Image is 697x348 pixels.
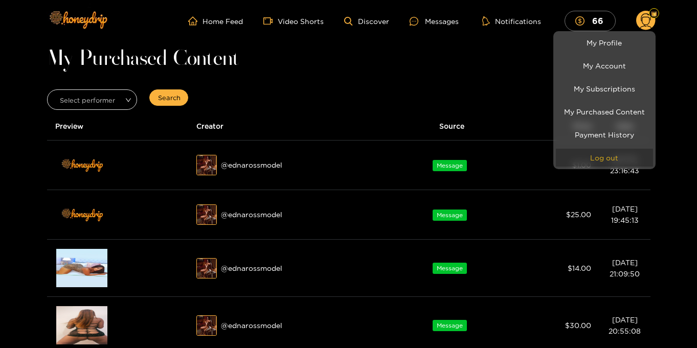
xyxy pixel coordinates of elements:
a: My Subscriptions [556,80,653,98]
a: My Account [556,57,653,75]
a: My Purchased Content [556,103,653,121]
button: Log out [556,149,653,167]
a: Payment History [556,126,653,144]
a: My Profile [556,34,653,52]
